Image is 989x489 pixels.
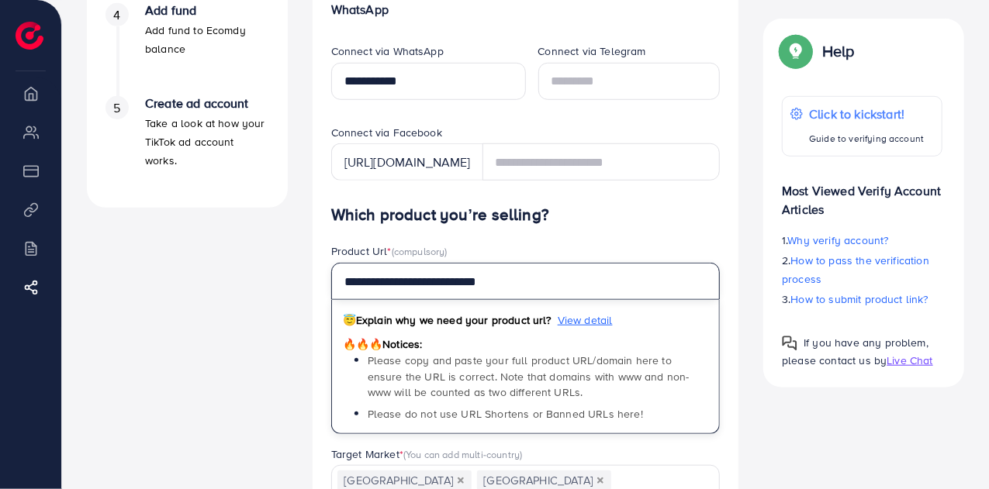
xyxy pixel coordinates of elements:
[16,22,43,50] img: logo
[782,336,797,351] img: Popup guide
[331,143,483,181] div: [URL][DOMAIN_NAME]
[782,290,942,308] p: 3.
[343,336,423,352] span: Notices:
[403,447,522,461] span: (You can add multi-country)
[809,105,924,123] p: Click to kickstart!
[392,244,448,258] span: (compulsory)
[791,291,928,307] span: How to submit product link?
[145,96,269,111] h4: Create ad account
[145,114,269,170] p: Take a look at how your TikTok ad account works.
[331,125,442,140] label: Connect via Facebook
[145,21,269,58] p: Add fund to Ecomdy balance
[343,312,356,328] span: 😇
[887,353,932,368] span: Live Chat
[368,406,643,422] span: Please do not use URL Shortens or Banned URLs here!
[368,353,690,400] span: Please copy and paste your full product URL/domain here to ensure the URL is correct. Note that d...
[113,6,120,24] span: 4
[87,96,288,189] li: Create ad account
[788,232,889,248] span: Why verify account?
[782,335,928,368] span: If you have any problem, please contact us by
[113,99,120,117] span: 5
[538,43,646,59] label: Connect via Telegram
[822,42,855,60] p: Help
[343,336,382,352] span: 🔥🔥🔥
[782,253,929,287] span: How to pass the verification process
[782,231,942,250] p: 1.
[145,3,269,18] h4: Add fund
[331,43,444,59] label: Connect via WhatsApp
[331,243,448,259] label: Product Url
[343,312,552,328] span: Explain why we need your product url?
[782,169,942,219] p: Most Viewed Verify Account Articles
[558,312,613,328] span: View detail
[782,37,810,65] img: Popup guide
[923,419,977,477] iframe: Chat
[597,477,604,484] button: Deselect United Arab Emirates
[457,477,465,484] button: Deselect Pakistan
[87,3,288,96] li: Add fund
[782,251,942,288] p: 2.
[331,446,523,462] label: Target Market
[809,129,924,148] p: Guide to verifying account
[331,205,721,225] h4: Which product you’re selling?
